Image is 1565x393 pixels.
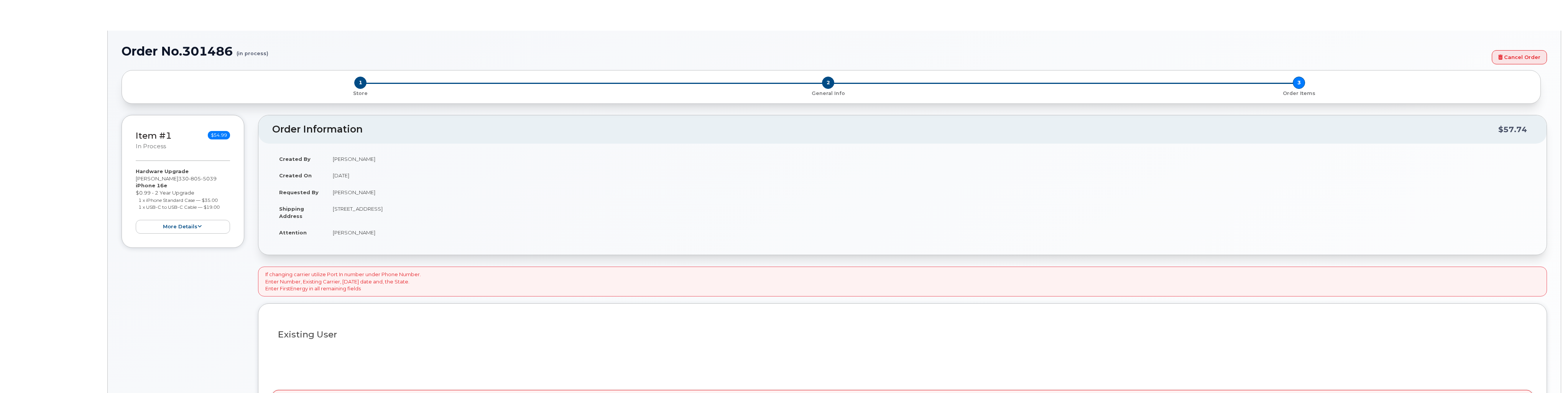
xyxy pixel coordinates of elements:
[326,200,1533,224] td: [STREET_ADDRESS]
[326,151,1533,167] td: [PERSON_NAME]
[136,168,230,234] div: [PERSON_NAME] $0.99 - 2 Year Upgrade
[265,271,421,292] p: If changing carrier utilize Port In number under Phone Number. Enter Number, Existing Carrier, [D...
[138,204,220,210] small: 1 x USB-C to USB-C Cable — $19.00
[326,184,1533,201] td: [PERSON_NAME]
[237,44,268,56] small: (in process)
[136,220,230,234] button: more details
[272,124,1498,135] h2: Order Information
[326,224,1533,241] td: [PERSON_NAME]
[136,168,189,174] strong: Hardware Upgrade
[138,197,218,203] small: 1 x iPhone Standard Case — $35.00
[279,206,304,219] strong: Shipping Address
[128,89,593,97] a: 1 Store
[189,175,201,182] span: 805
[136,143,166,150] small: in process
[354,77,367,89] span: 1
[208,131,230,139] span: $54.99
[122,44,1488,58] h1: Order No.301486
[593,89,1064,97] a: 2 General Info
[279,172,312,178] strong: Created On
[136,130,172,141] a: Item #1
[136,182,167,188] strong: iPhone 16e
[596,90,1060,97] p: General Info
[326,167,1533,184] td: [DATE]
[201,175,217,182] span: 5039
[279,156,311,162] strong: Created By
[1498,122,1527,137] div: $57.74
[822,77,834,89] span: 2
[178,175,217,182] span: 330
[131,90,590,97] p: Store
[278,330,1527,339] h3: Existing User
[279,229,307,236] strong: Attention
[1492,50,1547,64] a: Cancel Order
[279,189,319,195] strong: Requested By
